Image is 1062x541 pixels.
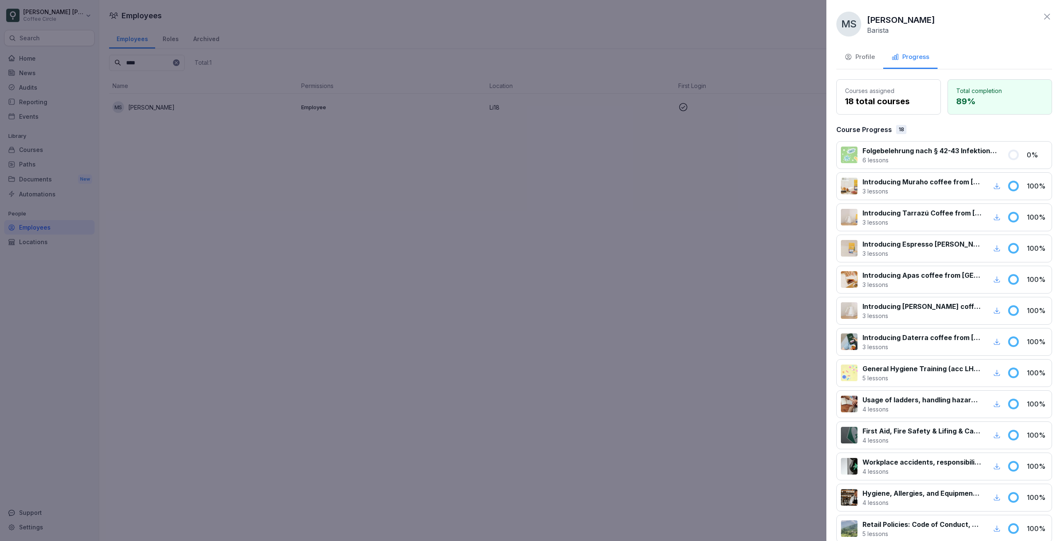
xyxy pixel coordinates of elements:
[1027,274,1047,284] p: 100 %
[836,12,861,37] div: MS
[862,395,982,405] p: Usage of ladders, handling hazardous substances, and working with a screen
[867,14,935,26] p: [PERSON_NAME]
[862,488,982,498] p: Hygiene, Allergies, and Equipment Handling
[862,311,982,320] p: 3 lessons
[862,333,982,343] p: Introducing Daterra coffee from [GEOGRAPHIC_DATA]
[1027,337,1047,347] p: 100 %
[862,498,982,507] p: 4 lessons
[956,95,1043,108] p: 89 %
[891,52,929,62] div: Progress
[862,405,982,414] p: 4 lessons
[862,457,982,467] p: Workplace accidents, responsibilities of employees and employers & safety signage
[862,343,982,351] p: 3 lessons
[1027,150,1047,160] p: 0 %
[862,529,982,538] p: 5 lessons
[836,47,883,69] button: Profile
[1027,461,1047,471] p: 100 %
[836,125,892,135] p: Course Progress
[862,146,997,156] p: Folgebelehrung nach § 42-43 Infektionsschutzgesetz (IfSG)
[956,86,1043,95] p: Total completion
[862,374,982,382] p: 5 lessons
[896,125,906,134] div: 18
[1027,181,1047,191] p: 100 %
[862,208,982,218] p: Introducing Tarrazú Coffee from [GEOGRAPHIC_DATA]
[1027,212,1047,222] p: 100 %
[845,95,932,108] p: 18 total courses
[862,426,982,436] p: First Aid, Fire Safety & Lifing & Carrying Loads
[862,187,982,196] p: 3 lessons
[862,364,982,374] p: General Hygiene Training (acc LHMV §4)
[867,26,889,34] p: Barista
[1027,306,1047,316] p: 100 %
[862,239,982,249] p: Introducing Espresso [PERSON_NAME] from [GEOGRAPHIC_DATA]
[862,249,982,258] p: 3 lessons
[862,270,982,280] p: Introducing Apas coffee from [GEOGRAPHIC_DATA]
[845,86,932,95] p: Courses assigned
[1027,524,1047,534] p: 100 %
[862,218,982,227] p: 3 lessons
[862,156,997,164] p: 6 lessons
[862,301,982,311] p: Introducing [PERSON_NAME] coffee from [GEOGRAPHIC_DATA]
[1027,399,1047,409] p: 100 %
[862,436,982,445] p: 4 lessons
[862,280,982,289] p: 3 lessons
[1027,430,1047,440] p: 100 %
[862,467,982,476] p: 4 lessons
[1027,368,1047,378] p: 100 %
[883,47,938,69] button: Progress
[862,177,982,187] p: Introducing Muraho coffee from [GEOGRAPHIC_DATA]
[1027,492,1047,502] p: 100 %
[845,52,875,62] div: Profile
[1027,243,1047,253] p: 100 %
[862,519,982,529] p: Retail Policies: Code of Conduct, Absences & Emergencies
